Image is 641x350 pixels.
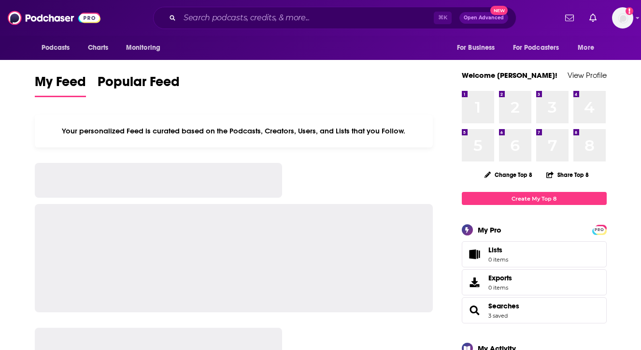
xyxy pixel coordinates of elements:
span: Lists [488,246,502,254]
span: Searches [462,297,607,323]
a: Exports [462,269,607,295]
span: Open Advanced [464,15,504,20]
a: Welcome [PERSON_NAME]! [462,71,557,80]
a: Searches [465,304,484,317]
a: Popular Feed [98,73,180,97]
a: Show notifications dropdown [585,10,600,26]
a: Show notifications dropdown [561,10,578,26]
span: Charts [88,41,109,55]
span: Podcasts [42,41,70,55]
span: PRO [594,226,605,233]
span: 0 items [488,284,512,291]
span: My Feed [35,73,86,96]
span: For Podcasters [513,41,559,55]
button: open menu [119,39,173,57]
span: Exports [488,274,512,282]
button: open menu [450,39,507,57]
span: Monitoring [126,41,160,55]
svg: Add a profile image [626,7,633,15]
span: More [578,41,594,55]
span: Lists [465,248,484,261]
a: 3 saved [488,312,508,319]
span: 0 items [488,256,508,263]
a: View Profile [568,71,607,80]
span: Exports [465,276,484,289]
img: Podchaser - Follow, Share and Rate Podcasts [8,9,100,27]
button: Show profile menu [612,7,633,29]
div: Search podcasts, credits, & more... [153,7,516,29]
a: My Feed [35,73,86,97]
a: Searches [488,302,519,310]
span: New [490,6,508,15]
button: Share Top 8 [546,165,589,184]
span: Lists [488,246,508,254]
span: Popular Feed [98,73,180,96]
a: PRO [594,226,605,233]
a: Lists [462,241,607,267]
button: open menu [35,39,83,57]
div: Your personalized Feed is curated based on the Podcasts, Creators, Users, and Lists that you Follow. [35,115,433,147]
input: Search podcasts, credits, & more... [180,10,434,26]
div: My Pro [478,225,501,234]
span: ⌘ K [434,12,452,24]
a: Create My Top 8 [462,192,607,205]
span: Logged in as vickers [612,7,633,29]
button: open menu [507,39,573,57]
span: For Business [457,41,495,55]
button: Open AdvancedNew [459,12,508,24]
a: Charts [82,39,114,57]
button: Change Top 8 [479,169,539,181]
button: open menu [571,39,606,57]
img: User Profile [612,7,633,29]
